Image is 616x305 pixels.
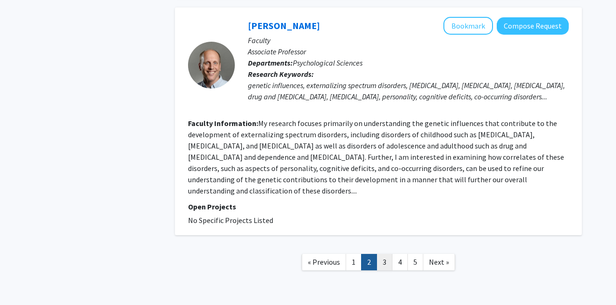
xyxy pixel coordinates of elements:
[175,245,582,283] nav: Page navigation
[248,80,569,102] div: genetic influences, externalizing spectrum disorders, [MEDICAL_DATA], [MEDICAL_DATA], [MEDICAL_DA...
[188,201,569,212] p: Open Projects
[361,254,377,270] a: 2
[302,254,346,270] a: Previous
[346,254,362,270] a: 1
[248,58,293,67] b: Departments:
[188,119,564,195] fg-read-more: My research focuses primarily on understanding the genetic influences that contribute to the deve...
[377,254,392,270] a: 3
[423,254,455,270] a: Next
[188,216,273,225] span: No Specific Projects Listed
[293,58,362,67] span: Psychological Sciences
[308,257,340,267] span: « Previous
[7,263,40,298] iframe: Chat
[248,20,320,31] a: [PERSON_NAME]
[392,254,408,270] a: 4
[407,254,423,270] a: 5
[248,46,569,57] p: Associate Professor
[443,17,493,35] button: Add Ian Gizer to Bookmarks
[248,69,314,79] b: Research Keywords:
[248,35,569,46] p: Faculty
[429,257,449,267] span: Next »
[497,17,569,35] button: Compose Request to Ian Gizer
[188,119,258,128] b: Faculty Information:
